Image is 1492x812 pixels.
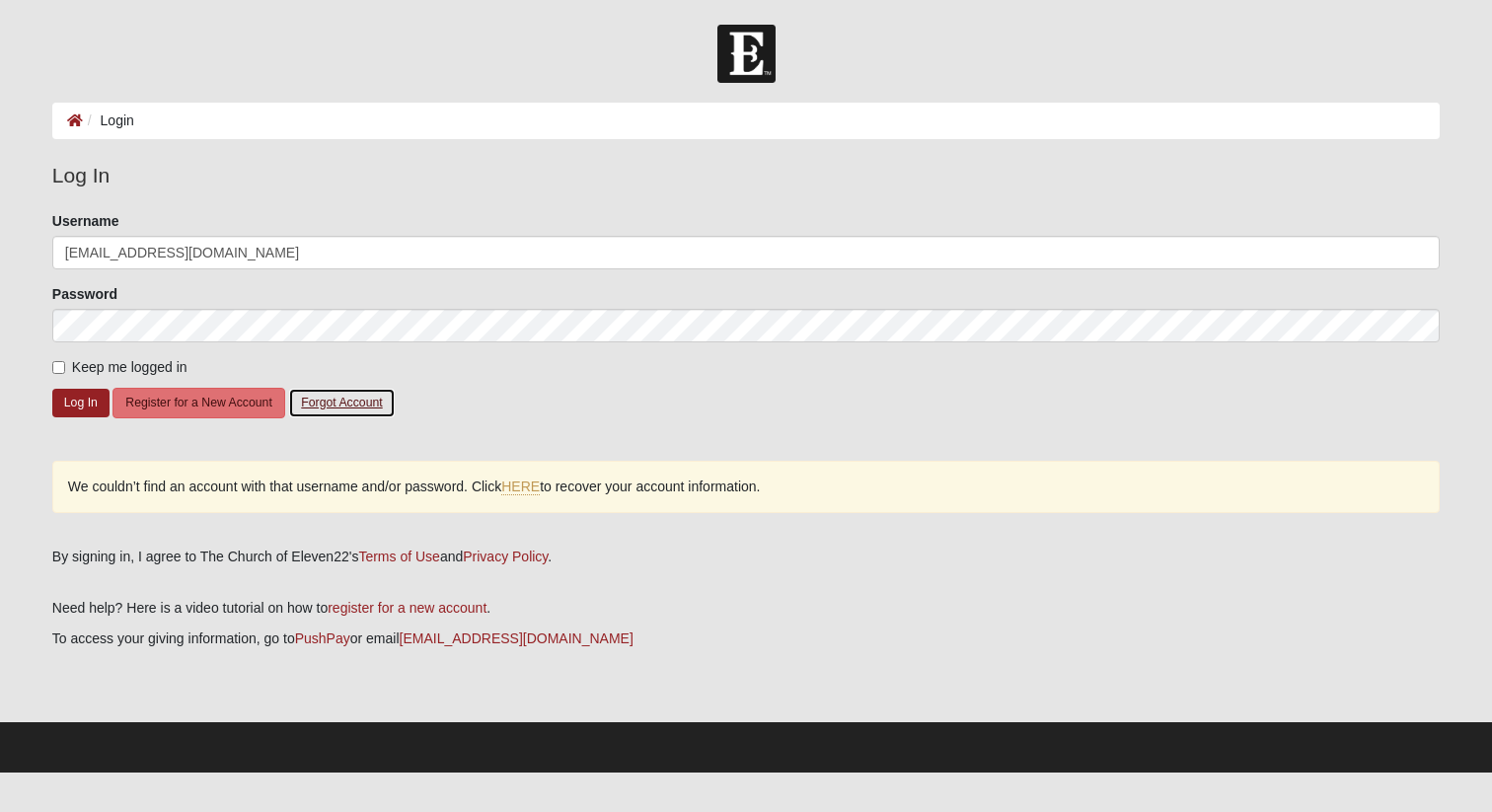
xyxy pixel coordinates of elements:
[52,598,1440,619] p: Need help? Here is a video tutorial on how to .
[501,479,540,495] a: HERE
[52,361,65,374] input: Keep me logged in
[52,547,1440,567] div: By signing in, I agree to The Church of Eleven22's and .
[52,160,1440,191] legend: Log In
[83,111,134,131] li: Login
[400,630,634,646] a: [EMAIL_ADDRESS][DOMAIN_NAME]
[52,628,1440,649] p: To access your giving information, go to or email
[52,284,117,304] label: Password
[52,389,110,417] button: Log In
[295,630,350,646] a: PushPay
[112,388,284,418] button: Register for a New Account
[52,461,1440,513] div: We couldn’t find an account with that username and/or password. Click to recover your account inf...
[328,600,486,616] a: register for a new account
[463,549,548,564] a: Privacy Policy
[52,211,119,231] label: Username
[358,549,439,564] a: Terms of Use
[288,388,395,418] button: Forgot Account
[717,25,776,83] img: Church of Eleven22 Logo
[72,359,187,375] span: Keep me logged in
